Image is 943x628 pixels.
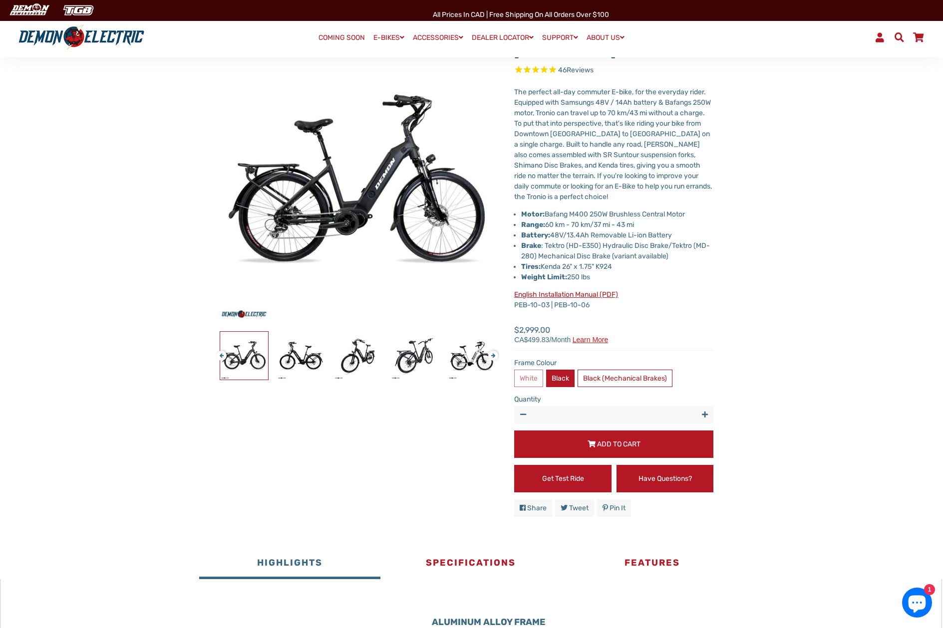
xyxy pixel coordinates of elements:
button: Features [562,549,743,579]
button: Highlights [199,549,380,579]
strong: Range: [521,220,545,229]
strong: Battery: [521,231,550,239]
a: Get Test Ride [514,465,612,492]
strong: Weight Limit: [521,273,567,281]
span: Share [527,504,547,512]
label: White [514,370,543,387]
a: COMING SOON [315,31,368,45]
button: Specifications [380,549,562,579]
button: Increase item quantity by one [696,406,713,423]
img: Tronio Commuter eBike - Demon Electric [448,332,496,380]
img: TGB Canada [58,2,99,18]
li: 60 km - 70 km/37 mi - 43 mi [521,219,713,230]
li: 48V/13.4Ah Removable Li-ion Battery [521,230,713,240]
button: Reduce item quantity by one [514,406,532,423]
button: Previous [217,346,223,357]
a: E-BIKES [370,30,408,45]
li: : Tektro (HD-E350) Hydraulic Disc Brake/Tektro (MD-280) Mechanical Disc Brake (variant available) [521,240,713,261]
li: 250 lbs [521,272,713,282]
a: Have Questions? [617,465,714,492]
img: Tronio Commuter eBike - Demon Electric [391,332,439,380]
label: Black [546,370,575,387]
a: ABOUT US [583,30,628,45]
img: Tronio Commuter eBike - Demon Electric [277,332,325,380]
label: Quantity [514,394,713,405]
span: 46 reviews [558,66,594,74]
strong: Motor: [521,210,545,218]
label: Black (Mechanical Brakes) [578,370,672,387]
span: Pin it [610,504,626,512]
a: English Installation Manual (PDF) [514,290,618,299]
li: Bafang M400 250W Brushless Central Motor [521,209,713,219]
span: Add to Cart [597,440,640,448]
span: All Prices in CAD | Free shipping on all orders over $100 [433,10,609,19]
strong: Brake [521,241,541,250]
inbox-online-store-chat: Shopify online store chat [899,588,935,620]
img: Tronio Commuter eBike - Demon Electric [334,332,382,380]
a: SUPPORT [539,30,582,45]
strong: Tires: [521,262,541,271]
button: Add to Cart [514,430,713,458]
span: Rated 4.6 out of 5 stars 46 reviews [514,65,713,76]
span: Tweet [569,504,589,512]
img: Demon Electric [5,2,53,18]
button: Next [488,346,494,357]
label: Frame Colour [514,358,713,368]
span: PEB-10-03 | PEB-10-06 [514,290,618,309]
img: Tronio Commuter eBike - Demon Electric [220,332,268,380]
h3: ALUMINUM ALLOY FRAME [432,617,743,628]
input: quantity [514,406,713,423]
a: DEALER LOCATOR [468,30,537,45]
li: Kenda 26" x 1.75" K924 [521,261,713,272]
a: ACCESSORIES [409,30,467,45]
span: $2,999.00 [514,324,608,343]
img: Demon Electric logo [15,24,148,50]
span: The perfect all-day commuter E-bike, for the everyday rider. Equipped with Samsungs 48V / 14Ah ba... [514,88,712,201]
span: Reviews [567,66,594,74]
